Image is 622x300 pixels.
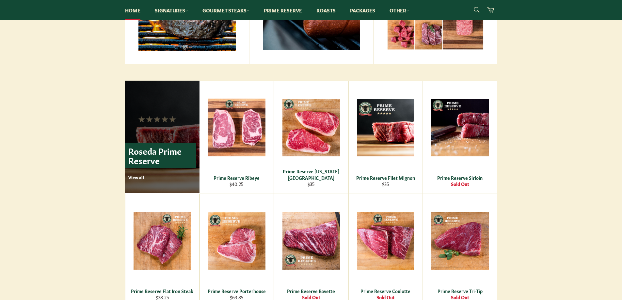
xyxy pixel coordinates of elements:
img: Prime Reserve Sirloin [431,99,489,156]
img: Prime Reserve Coulotte [357,212,414,270]
a: Roasts [310,0,342,20]
div: Prime Reserve Porterhouse [204,288,269,294]
a: Prime Reserve [257,0,309,20]
a: Home [119,0,147,20]
a: Gourmet Steaks [196,0,256,20]
div: $40.25 [203,181,269,187]
a: Roseda Prime Reserve View all [125,81,199,193]
div: Prime Reserve Flat Iron Steak [129,288,195,294]
img: Prime Reserve Ribeye [208,99,265,156]
a: Packages [343,0,382,20]
p: View all [128,174,196,180]
div: Prime Reserve [US_STATE][GEOGRAPHIC_DATA] [278,168,344,181]
div: Prime Reserve Filet Mignon [353,175,418,181]
a: Other [383,0,416,20]
div: $35 [353,181,418,187]
a: Prime Reserve Filet Mignon Prime Reserve Filet Mignon $35 [348,81,423,194]
img: Prime Reserve Bavette [282,212,340,270]
img: Prime Reserve Flat Iron Steak [134,212,191,270]
a: Prime Reserve Sirloin Prime Reserve Sirloin Sold Out [423,81,497,194]
div: $35 [278,181,344,187]
div: Prime Reserve Tri-Tip [427,288,493,294]
p: Roseda Prime Reserve [125,143,196,168]
img: Prime Reserve Porterhouse [208,212,265,270]
a: Prime Reserve Ribeye Prime Reserve Ribeye $40.25 [199,81,274,194]
a: Prime Reserve New York Strip Prime Reserve [US_STATE][GEOGRAPHIC_DATA] $35 [274,81,348,194]
div: Prime Reserve Coulotte [353,288,418,294]
div: Prime Reserve Bavette [278,288,344,294]
img: Prime Reserve Filet Mignon [357,99,414,156]
div: Prime Reserve Ribeye [203,175,269,181]
img: Prime Reserve Tri-Tip [431,212,489,270]
img: Prime Reserve New York Strip [282,99,340,156]
div: Prime Reserve Sirloin [427,175,493,181]
a: Signatures [148,0,195,20]
div: Sold Out [427,181,493,187]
